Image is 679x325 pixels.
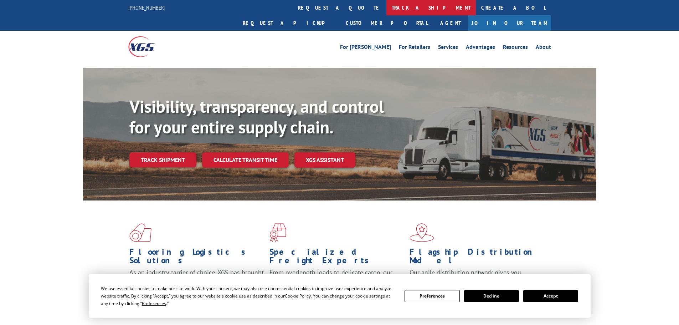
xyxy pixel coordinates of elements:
button: Accept [523,290,578,302]
a: Calculate transit time [202,152,289,168]
div: Cookie Consent Prompt [89,274,591,318]
span: Cookie Policy [285,293,311,299]
img: xgs-icon-flagship-distribution-model-red [410,223,434,242]
a: Services [438,44,458,52]
h1: Flagship Distribution Model [410,248,544,268]
a: [PHONE_NUMBER] [128,4,165,11]
img: xgs-icon-total-supply-chain-intelligence-red [129,223,151,242]
span: As an industry carrier of choice, XGS has brought innovation and dedication to flooring logistics... [129,268,264,294]
img: xgs-icon-focused-on-flooring-red [269,223,286,242]
a: Customer Portal [340,15,433,31]
a: Join Our Team [468,15,551,31]
a: Agent [433,15,468,31]
a: Request a pickup [237,15,340,31]
h1: Specialized Freight Experts [269,248,404,268]
h1: Flooring Logistics Solutions [129,248,264,268]
a: Advantages [466,44,495,52]
b: Visibility, transparency, and control for your entire supply chain. [129,95,384,138]
p: From overlength loads to delicate cargo, our experienced staff knows the best way to move your fr... [269,268,404,300]
a: About [536,44,551,52]
button: Preferences [405,290,459,302]
button: Decline [464,290,519,302]
div: We use essential cookies to make our site work. With your consent, we may also use non-essential ... [101,285,396,307]
a: For Retailers [399,44,430,52]
a: For [PERSON_NAME] [340,44,391,52]
span: Our agile distribution network gives you nationwide inventory management on demand. [410,268,541,285]
a: XGS ASSISTANT [294,152,355,168]
a: Track shipment [129,152,196,167]
a: Resources [503,44,528,52]
span: Preferences [142,300,166,306]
